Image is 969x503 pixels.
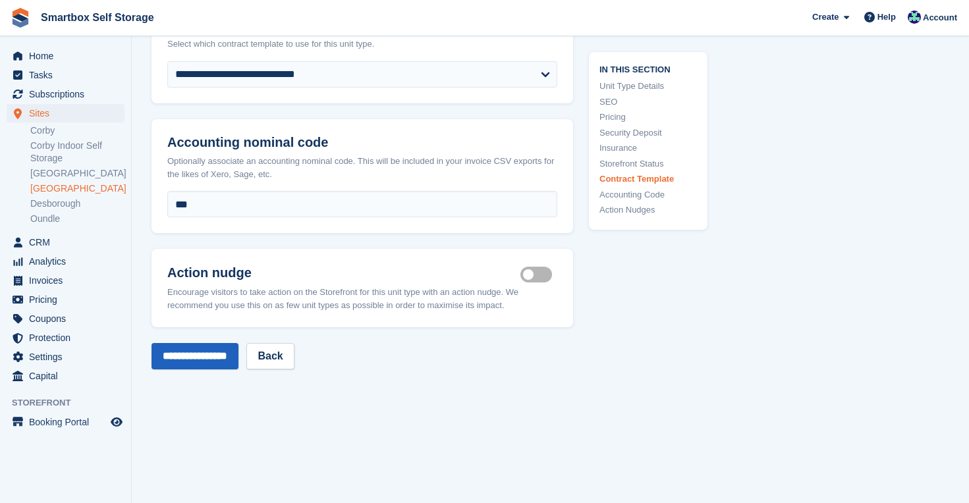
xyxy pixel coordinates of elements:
a: menu [7,413,125,431]
a: Unit Type Details [599,80,697,93]
a: [GEOGRAPHIC_DATA] [30,182,125,195]
a: Pricing [599,111,697,124]
span: In this section [599,62,697,74]
a: menu [7,66,125,84]
a: Corby [30,124,125,137]
h2: Accounting nominal code [167,135,557,150]
a: menu [7,233,125,251]
span: Account [923,11,957,24]
a: Security Deposit [599,126,697,139]
span: Booking Portal [29,413,108,431]
a: Desborough [30,198,125,210]
a: menu [7,309,125,328]
span: Home [29,47,108,65]
a: Storefront Status [599,157,697,170]
a: Oundle [30,213,125,225]
span: Subscriptions [29,85,108,103]
a: SEO [599,95,697,108]
img: Roger Canham [908,11,921,24]
a: Accounting Code [599,188,697,201]
span: Tasks [29,66,108,84]
a: menu [7,367,125,385]
a: Action Nudges [599,203,697,217]
span: Capital [29,367,108,385]
span: Analytics [29,252,108,271]
a: menu [7,348,125,366]
span: Coupons [29,309,108,328]
a: menu [7,104,125,122]
a: Corby Indoor Self Storage [30,140,125,165]
a: menu [7,271,125,290]
span: CRM [29,233,108,251]
h2: Action nudge [167,265,520,280]
span: Storefront [12,396,131,410]
a: Smartbox Self Storage [36,7,159,28]
img: stora-icon-8386f47178a22dfd0bd8f6a31ec36ba5ce8667c1dd55bd0f319d3a0aa187defe.svg [11,8,30,28]
a: menu [7,47,125,65]
span: Invoices [29,271,108,290]
span: Sites [29,104,108,122]
span: Pricing [29,290,108,309]
a: menu [7,290,125,309]
a: menu [7,329,125,347]
span: Help [877,11,896,24]
label: Is active [520,274,557,276]
a: menu [7,85,125,103]
div: Encourage visitors to take action on the Storefront for this unit type with an action nudge. We r... [167,286,557,311]
a: Preview store [109,414,125,430]
a: Contract Template [599,172,697,186]
div: Optionally associate an accounting nominal code. This will be included in your invoice CSV export... [167,155,557,180]
div: Select which contract template to use for this unit type. [167,38,557,51]
a: [GEOGRAPHIC_DATA] [30,167,125,180]
a: menu [7,252,125,271]
a: Insurance [599,142,697,155]
span: Settings [29,348,108,366]
a: Back [246,343,294,369]
span: Create [812,11,839,24]
span: Protection [29,329,108,347]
